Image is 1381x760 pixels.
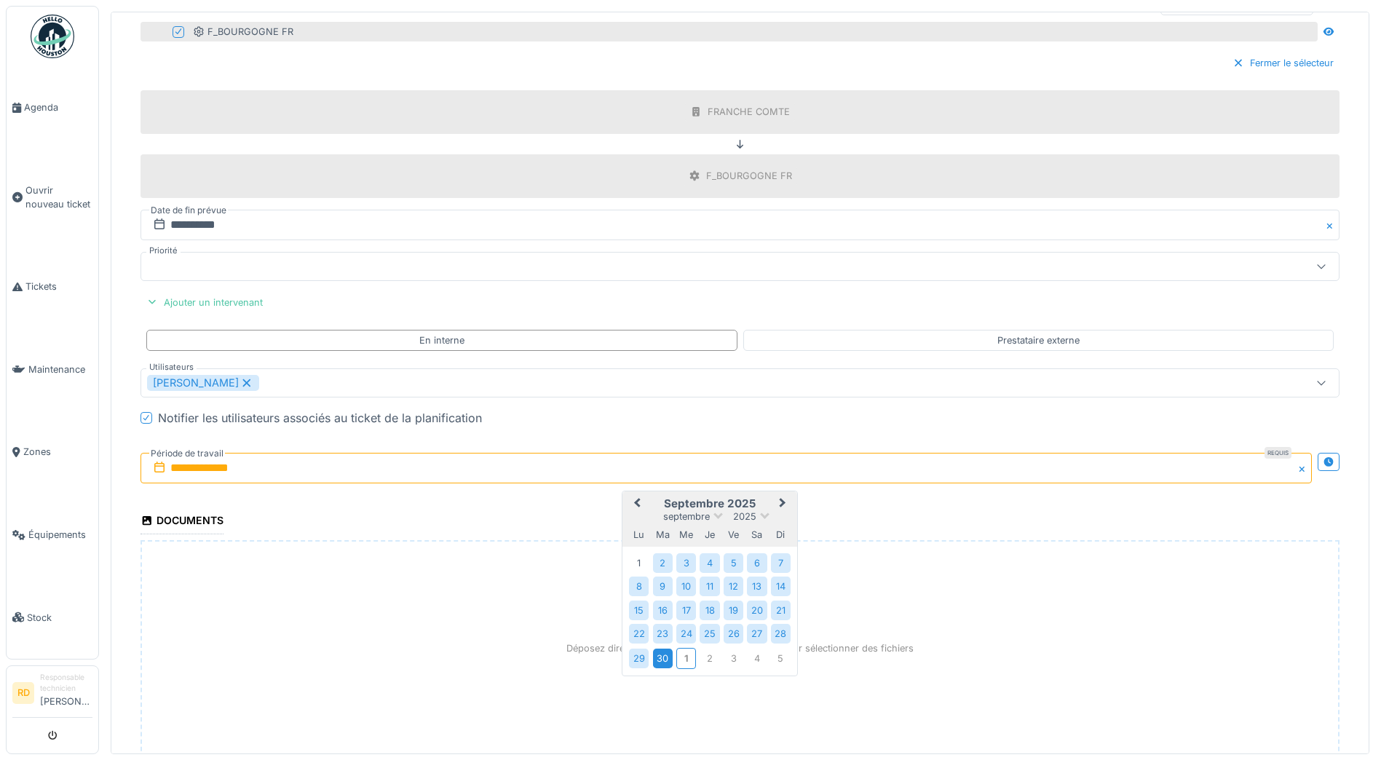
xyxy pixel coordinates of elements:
[141,293,269,312] div: Ajouter un intervenant
[7,66,98,149] a: Agenda
[629,649,649,668] div: Choose lundi 29 septembre 2025
[724,601,743,620] div: Choose vendredi 19 septembre 2025
[193,25,293,39] div: F_BOURGOGNE FR
[724,577,743,596] div: Choose vendredi 12 septembre 2025
[629,525,649,545] div: lundi
[1227,53,1340,73] div: Fermer le sélecteur
[997,333,1080,347] div: Prestataire externe
[771,525,791,545] div: dimanche
[1296,453,1312,483] button: Close
[724,525,743,545] div: vendredi
[700,577,719,596] div: Choose jeudi 11 septembre 2025
[700,624,719,644] div: Choose jeudi 25 septembre 2025
[708,105,790,119] div: FRANCHE COMTE
[771,601,791,620] div: Choose dimanche 21 septembre 2025
[653,577,673,596] div: Choose mardi 9 septembre 2025
[40,672,92,714] li: [PERSON_NAME]
[7,494,98,577] a: Équipements
[12,672,92,718] a: RD Responsable technicien[PERSON_NAME]
[771,649,791,668] div: Choose dimanche 5 octobre 2025
[149,202,228,218] label: Date de fin prévue
[158,409,482,427] div: Notifier les utilisateurs associés au ticket de la planification
[28,363,92,376] span: Maintenance
[653,553,673,573] div: Choose mardi 2 septembre 2025
[747,525,767,545] div: samedi
[747,649,767,668] div: Choose samedi 4 octobre 2025
[676,553,696,573] div: Choose mercredi 3 septembre 2025
[7,411,98,494] a: Zones
[149,446,225,462] label: Période de travail
[747,624,767,644] div: Choose samedi 27 septembre 2025
[27,611,92,625] span: Stock
[629,553,649,573] div: Choose lundi 1 septembre 2025
[771,624,791,644] div: Choose dimanche 28 septembre 2025
[771,577,791,596] div: Choose dimanche 14 septembre 2025
[653,525,673,545] div: mardi
[31,15,74,58] img: Badge_color-CXgf-gQk.svg
[733,511,756,522] span: 2025
[629,624,649,644] div: Choose lundi 22 septembre 2025
[40,672,92,694] div: Responsable technicien
[653,649,673,668] div: Choose mardi 30 septembre 2025
[627,551,792,670] div: Month septembre, 2025
[566,641,914,655] p: Déposez directement des fichiers ici, ou cliquez pour sélectionner des fichiers
[676,577,696,596] div: Choose mercredi 10 septembre 2025
[747,601,767,620] div: Choose samedi 20 septembre 2025
[25,280,92,293] span: Tickets
[1265,447,1291,459] div: Requis
[629,577,649,596] div: Choose lundi 8 septembre 2025
[724,553,743,573] div: Choose vendredi 5 septembre 2025
[653,624,673,644] div: Choose mardi 23 septembre 2025
[23,445,92,459] span: Zones
[700,553,719,573] div: Choose jeudi 4 septembre 2025
[147,375,259,391] div: [PERSON_NAME]
[624,493,647,516] button: Previous Month
[653,601,673,620] div: Choose mardi 16 septembre 2025
[7,245,98,328] a: Tickets
[28,528,92,542] span: Équipements
[676,648,696,669] div: Choose mercredi 1 octobre 2025
[146,245,181,257] label: Priorité
[24,100,92,114] span: Agenda
[663,511,710,522] span: septembre
[700,601,719,620] div: Choose jeudi 18 septembre 2025
[25,183,92,211] span: Ouvrir nouveau ticket
[700,649,719,668] div: Choose jeudi 2 octobre 2025
[7,576,98,659] a: Stock
[771,553,791,573] div: Choose dimanche 7 septembre 2025
[419,333,464,347] div: En interne
[724,649,743,668] div: Choose vendredi 3 octobre 2025
[141,510,223,534] div: Documents
[676,601,696,620] div: Choose mercredi 17 septembre 2025
[700,525,719,545] div: jeudi
[7,328,98,411] a: Maintenance
[724,624,743,644] div: Choose vendredi 26 septembre 2025
[1323,210,1340,240] button: Close
[747,553,767,573] div: Choose samedi 6 septembre 2025
[676,525,696,545] div: mercredi
[7,149,98,246] a: Ouvrir nouveau ticket
[12,682,34,704] li: RD
[676,624,696,644] div: Choose mercredi 24 septembre 2025
[146,361,197,373] label: Utilisateurs
[747,577,767,596] div: Choose samedi 13 septembre 2025
[622,497,797,510] h2: septembre 2025
[772,493,796,516] button: Next Month
[629,601,649,620] div: Choose lundi 15 septembre 2025
[706,169,792,183] div: F_BOURGOGNE FR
